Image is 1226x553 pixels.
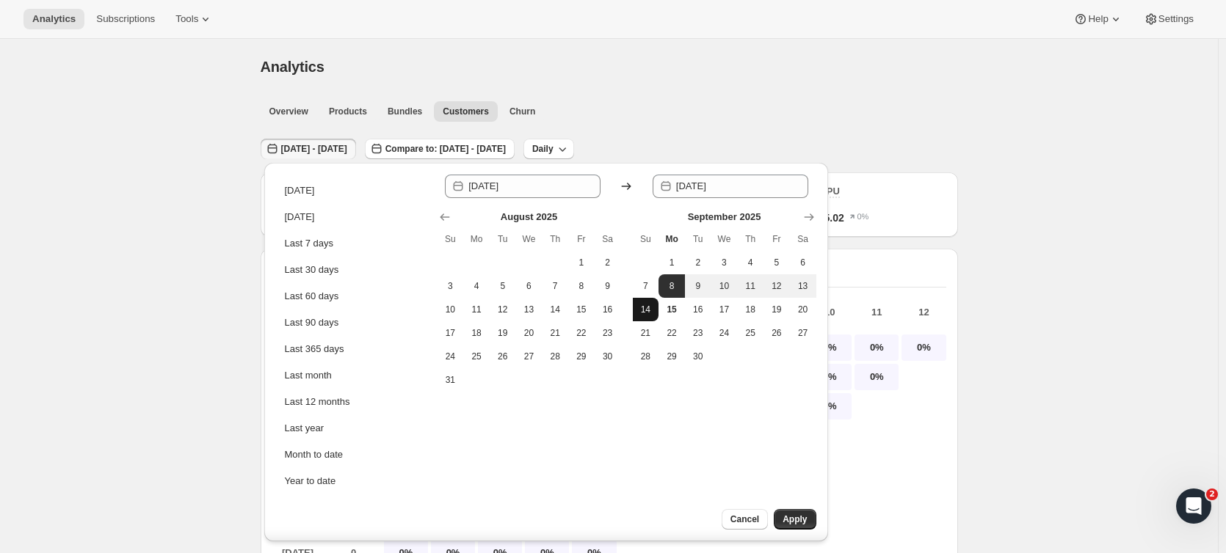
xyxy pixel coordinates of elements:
[438,274,464,298] button: Sunday August 3 2025
[542,321,568,345] button: Thursday August 21 2025
[595,274,621,298] button: Saturday August 9 2025
[737,274,763,298] button: Thursday September 11 2025
[774,509,816,530] button: Apply
[574,351,589,362] span: 29
[796,304,810,315] span: 20
[574,327,589,339] span: 22
[32,13,76,25] span: Analytics
[737,251,763,274] button: Thursday September 4 2025
[469,351,484,362] span: 25
[385,143,506,155] span: Compare to: [DATE] - [DATE]
[285,210,315,224] div: [DATE]
[633,321,659,345] button: Sunday September 21 2025
[568,227,595,251] th: Friday
[711,251,738,274] button: Wednesday September 3 2025
[280,417,427,440] button: Last year
[685,298,711,321] button: Tuesday September 16 2025
[902,305,946,320] p: 12
[790,251,816,274] button: Saturday September 6 2025
[685,345,711,368] button: Tuesday September 30 2025
[659,345,685,368] button: Monday September 29 2025
[175,13,198,25] span: Tools
[743,280,758,292] span: 11
[796,327,810,339] span: 27
[87,9,164,29] button: Subscriptions
[490,298,516,321] button: Tuesday August 12 2025
[796,233,810,245] span: Sa
[496,327,510,339] span: 19
[443,304,458,315] span: 10
[516,298,543,321] button: Wednesday August 13 2025
[796,257,810,268] span: 6
[601,327,615,339] span: 23
[685,321,711,345] button: Tuesday September 23 2025
[496,233,510,245] span: Tu
[568,298,595,321] button: Friday August 15 2025
[443,327,458,339] span: 17
[685,251,711,274] button: Tuesday September 2 2025
[633,227,659,251] th: Sunday
[737,321,763,345] button: Thursday September 25 2025
[769,327,784,339] span: 26
[659,274,685,298] button: Start of range Monday September 8 2025
[769,280,784,292] span: 12
[855,334,899,361] p: 0%
[717,327,732,339] span: 24
[601,280,615,292] span: 9
[595,251,621,274] button: Saturday August 2 2025
[601,304,615,315] span: 16
[1064,9,1131,29] button: Help
[639,351,653,362] span: 28
[790,298,816,321] button: Saturday September 20 2025
[1158,13,1194,25] span: Settings
[522,327,537,339] span: 20
[463,298,490,321] button: Monday August 11 2025
[1088,13,1108,25] span: Help
[435,207,455,227] button: Show previous month, July 2025
[522,233,537,245] span: We
[664,257,679,268] span: 1
[548,327,562,339] span: 21
[1135,9,1203,29] button: Settings
[516,274,543,298] button: Wednesday August 6 2025
[496,280,510,292] span: 5
[730,513,759,525] span: Cancel
[548,280,562,292] span: 7
[285,315,339,330] div: Last 90 days
[281,143,347,155] span: [DATE] - [DATE]
[548,233,562,245] span: Th
[659,298,685,321] button: Today Monday September 15 2025
[659,227,685,251] th: Monday
[763,298,790,321] button: Friday September 19 2025
[438,345,464,368] button: Sunday August 24 2025
[523,139,574,159] button: Daily
[790,274,816,298] button: Saturday September 13 2025
[691,257,706,268] span: 2
[285,447,344,462] div: Month to date
[285,395,350,409] div: Last 12 months
[23,9,84,29] button: Analytics
[285,236,334,251] div: Last 7 days
[96,13,155,25] span: Subscriptions
[280,443,427,466] button: Month to date
[664,280,679,292] span: 8
[542,274,568,298] button: Thursday August 7 2025
[469,280,484,292] span: 4
[469,304,484,315] span: 11
[438,298,464,321] button: Sunday August 10 2025
[261,139,356,159] button: [DATE] - [DATE]
[601,257,615,268] span: 2
[285,183,315,198] div: [DATE]
[639,233,653,245] span: Su
[633,298,659,321] button: Sunday September 14 2025
[633,345,659,368] button: Sunday September 28 2025
[711,298,738,321] button: Wednesday September 17 2025
[443,280,458,292] span: 3
[568,321,595,345] button: Friday August 22 2025
[691,304,706,315] span: 16
[691,233,706,245] span: Tu
[783,513,807,525] span: Apply
[711,227,738,251] th: Wednesday
[542,298,568,321] button: Thursday August 14 2025
[659,321,685,345] button: Monday September 22 2025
